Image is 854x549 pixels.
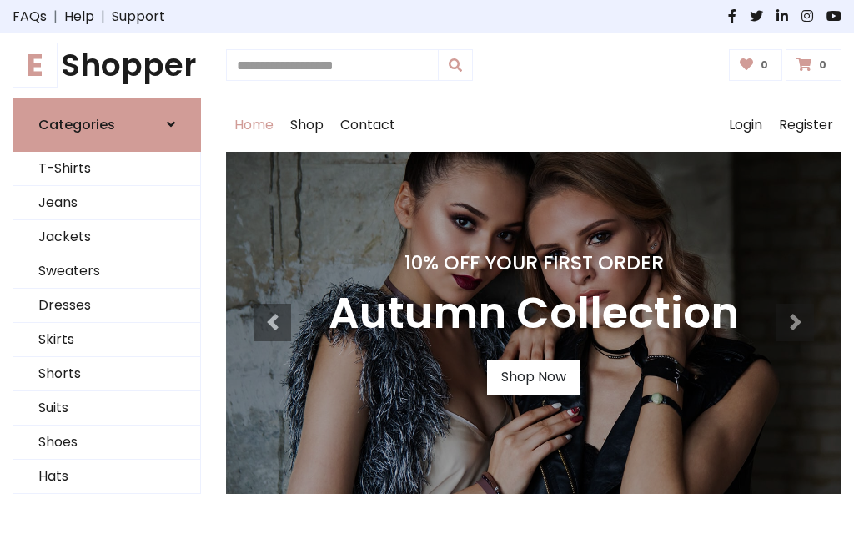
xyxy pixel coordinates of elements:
a: Jeans [13,186,200,220]
a: 0 [786,49,841,81]
a: 0 [729,49,783,81]
a: Shoes [13,426,200,460]
a: Categories [13,98,201,152]
a: Help [64,7,94,27]
a: Shorts [13,357,200,391]
a: Shop [282,98,332,152]
a: Hats [13,460,200,494]
a: Login [721,98,771,152]
span: | [94,7,112,27]
a: Skirts [13,323,200,357]
a: FAQs [13,7,47,27]
a: Dresses [13,289,200,323]
a: Contact [332,98,404,152]
h1: Shopper [13,47,201,84]
a: Register [771,98,841,152]
a: T-Shirts [13,152,200,186]
a: Sweaters [13,254,200,289]
a: Support [112,7,165,27]
a: Jackets [13,220,200,254]
span: 0 [756,58,772,73]
a: Home [226,98,282,152]
a: Shop Now [487,360,580,395]
a: Suits [13,391,200,426]
h6: Categories [38,117,115,133]
span: 0 [815,58,831,73]
span: | [47,7,64,27]
span: E [13,43,58,88]
h4: 10% Off Your First Order [329,251,739,274]
a: EShopper [13,47,201,84]
h3: Autumn Collection [329,288,739,340]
